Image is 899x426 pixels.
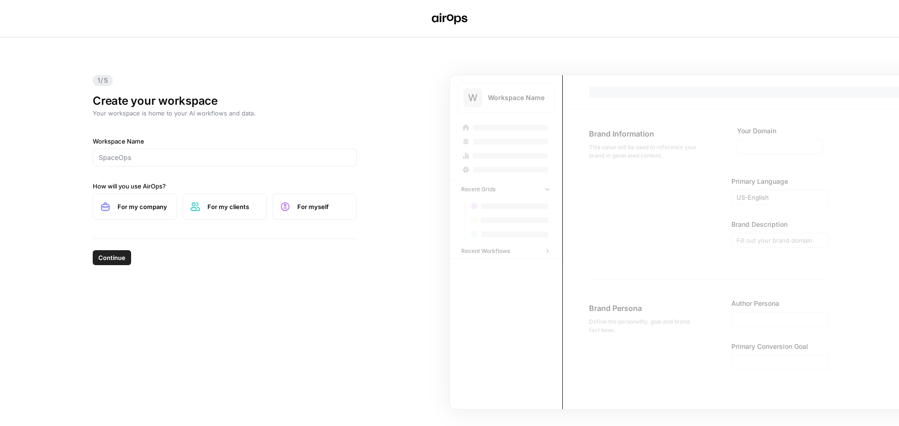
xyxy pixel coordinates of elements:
h1: Create your workspace [93,94,357,108]
span: W [468,91,478,104]
span: Continue [98,253,125,262]
span: For my clients [207,202,259,211]
button: Continue [93,250,131,265]
span: For myself [297,202,349,211]
span: For my company [118,202,169,211]
input: SpaceOps [99,153,351,162]
label: How will you use AirOps? [93,181,357,191]
span: 1/5 [93,75,113,86]
p: Your workspace is home to your AI workflows and data. [93,108,357,118]
label: Workspace Name [93,137,357,146]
